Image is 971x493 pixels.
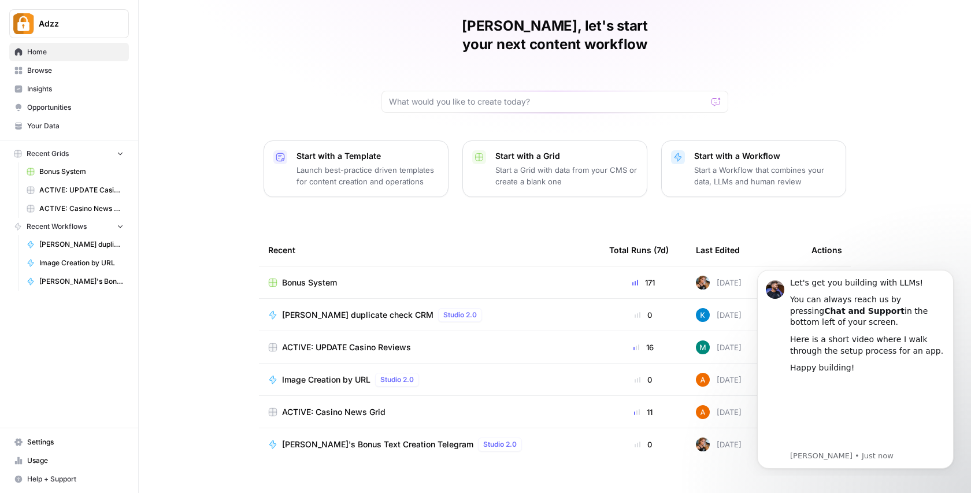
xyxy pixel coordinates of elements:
div: 0 [609,439,677,450]
span: Home [27,47,124,57]
span: Studio 2.0 [380,375,414,385]
div: Total Runs (7d) [609,234,669,266]
a: [PERSON_NAME]'s Bonus Text Creation Telegram [21,272,129,291]
div: Recent [268,234,591,266]
span: [PERSON_NAME]'s Bonus Text Creation Telegram [282,439,473,450]
a: [PERSON_NAME] duplicate check CRMStudio 2.0 [268,308,591,322]
span: Usage [27,455,124,466]
p: Start with a Workflow [694,150,836,162]
div: Last Edited [696,234,740,266]
span: [PERSON_NAME] duplicate check CRM [39,239,124,250]
button: Help + Support [9,470,129,488]
p: Start with a Template [297,150,439,162]
span: Bonus System [282,277,337,288]
button: Start with a WorkflowStart a Workflow that combines your data, LLMs and human review [661,140,846,197]
input: What would you like to create today? [389,96,707,108]
span: Browse [27,65,124,76]
button: Start with a GridStart a Grid with data from your CMS or create a blank one [462,140,647,197]
h1: [PERSON_NAME], let's start your next content workflow [381,17,728,54]
a: Settings [9,433,129,451]
a: ACTIVE: Casino News Grid [268,406,591,418]
a: Image Creation by URLStudio 2.0 [268,373,591,387]
div: [DATE] [696,340,742,354]
a: [PERSON_NAME] duplicate check CRM [21,235,129,254]
span: Help + Support [27,474,124,484]
span: Insights [27,84,124,94]
p: Start a Workflow that combines your data, LLMs and human review [694,164,836,187]
div: [DATE] [696,405,742,419]
div: [DATE] [696,438,742,451]
span: Studio 2.0 [443,310,477,320]
div: Actions [811,234,842,266]
div: 0 [609,374,677,385]
span: Studio 2.0 [483,439,517,450]
div: 11 [609,406,677,418]
span: [PERSON_NAME]'s Bonus Text Creation Telegram [39,276,124,287]
span: Opportunities [27,102,124,113]
a: Bonus System [21,162,129,181]
img: iwdyqet48crsyhqvxhgywfzfcsin [696,308,710,322]
span: Bonus System [39,166,124,177]
span: Adzz [39,18,109,29]
img: 1uqwqwywk0hvkeqipwlzjk5gjbnq [696,405,710,419]
img: nwfydx8388vtdjnj28izaazbsiv8 [696,438,710,451]
button: Recent Grids [9,145,129,162]
span: Recent Workflows [27,221,87,232]
p: Message from Steven, sent Just now [50,191,205,202]
p: Launch best-practice driven templates for content creation and operations [297,164,439,187]
img: slv4rmlya7xgt16jt05r5wgtlzht [696,340,710,354]
a: [PERSON_NAME]'s Bonus Text Creation TelegramStudio 2.0 [268,438,591,451]
span: ACTIVE: Casino News Grid [282,406,386,418]
span: Image Creation by URL [282,374,370,385]
button: Start with a TemplateLaunch best-practice driven templates for content creation and operations [264,140,449,197]
p: Start a Grid with data from your CMS or create a blank one [495,164,638,187]
span: [PERSON_NAME] duplicate check CRM [282,309,433,321]
img: 1uqwqwywk0hvkeqipwlzjk5gjbnq [696,373,710,387]
iframe: Intercom notifications message [740,260,971,476]
div: [DATE] [696,276,742,290]
span: ACTIVE: UPDATE Casino Reviews [282,342,411,353]
a: Opportunities [9,98,129,117]
button: Workspace: Adzz [9,9,129,38]
div: 0 [609,309,677,321]
div: 16 [609,342,677,353]
div: 171 [609,277,677,288]
span: Image Creation by URL [39,258,124,268]
div: [DATE] [696,373,742,387]
a: Image Creation by URL [21,254,129,272]
span: Recent Grids [27,149,69,159]
span: ACTIVE: Casino News Grid [39,203,124,214]
span: Your Data [27,121,124,131]
a: ACTIVE: UPDATE Casino Reviews [268,342,591,353]
a: Home [9,43,129,61]
img: Adzz Logo [13,13,34,34]
button: Recent Workflows [9,218,129,235]
div: [DATE] [696,308,742,322]
a: Usage [9,451,129,470]
a: Insights [9,80,129,98]
span: Settings [27,437,124,447]
a: ACTIVE: UPDATE Casino Reviews [21,181,129,199]
a: ACTIVE: Casino News Grid [21,199,129,218]
iframe: youtube [50,120,205,190]
span: ACTIVE: UPDATE Casino Reviews [39,185,124,195]
a: Your Data [9,117,129,135]
p: Start with a Grid [495,150,638,162]
a: Bonus System [268,277,591,288]
a: Browse [9,61,129,80]
img: nwfydx8388vtdjnj28izaazbsiv8 [696,276,710,290]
